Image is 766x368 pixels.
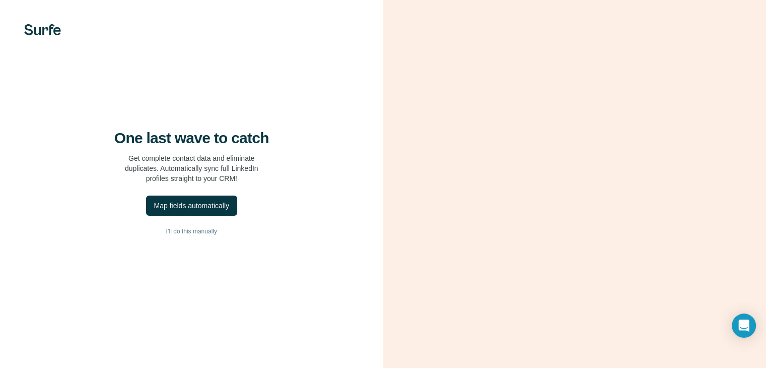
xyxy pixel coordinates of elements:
[20,224,363,239] button: I’ll do this manually
[24,24,61,35] img: Surfe's logo
[154,201,229,211] div: Map fields automatically
[146,196,237,216] button: Map fields automatically
[114,129,269,147] h4: One last wave to catch
[125,153,258,183] p: Get complete contact data and eliminate duplicates. Automatically sync full LinkedIn profiles str...
[166,227,217,236] span: I’ll do this manually
[732,314,756,338] div: Open Intercom Messenger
